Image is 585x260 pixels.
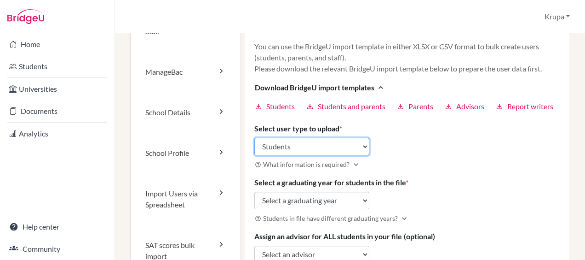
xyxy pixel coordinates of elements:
[351,160,361,169] i: Expand more
[396,102,405,111] i: download
[263,213,398,223] span: Students in file have different graduating years?
[263,160,350,169] span: What information is required?
[255,82,374,93] span: Download BridgeU import templates
[131,173,241,225] a: Import Users via Spreadsheet
[254,123,342,134] label: Select user type to upload
[444,102,453,111] i: download
[131,92,241,133] a: School Details
[131,133,241,173] a: School Profile
[495,101,553,112] a: downloadReport writers
[495,102,504,111] i: download
[254,177,408,188] label: Select a graduating year for students in the file
[254,101,561,112] div: Download BridgeU import templatesexpand_less
[255,161,261,168] i: help_outline
[408,101,433,112] span: Parents
[396,101,433,112] a: downloadParents
[2,57,113,76] a: Students
[254,159,361,170] button: What information is required?Expand more
[2,102,113,120] a: Documents
[2,124,113,143] a: Analytics
[254,231,435,242] label: Assign an advisor for ALL students in your file
[540,8,574,25] button: Krupa
[444,101,484,112] a: downloadAdvisors
[254,82,386,94] button: Download BridgeU import templatesexpand_less
[376,83,385,92] i: expand_less
[2,218,113,236] a: Help center
[131,52,241,92] a: ManageBac
[254,41,561,74] p: You can use the BridgeU import template in either XLSX or CSV format to bulk create users (studen...
[318,101,385,112] span: Students and parents
[306,102,314,111] i: download
[2,35,113,53] a: Home
[255,215,261,222] i: help_outline
[2,240,113,258] a: Community
[266,101,295,112] span: Students
[404,232,435,241] span: (optional)
[254,213,409,224] button: Students in file have different graduating years?Expand more
[2,80,113,98] a: Universities
[507,101,553,112] span: Report writers
[306,101,385,112] a: downloadStudents and parents
[456,101,484,112] span: Advisors
[400,214,409,223] i: Expand more
[7,9,44,24] img: Bridge-U
[254,101,295,112] a: downloadStudents
[254,102,263,111] i: download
